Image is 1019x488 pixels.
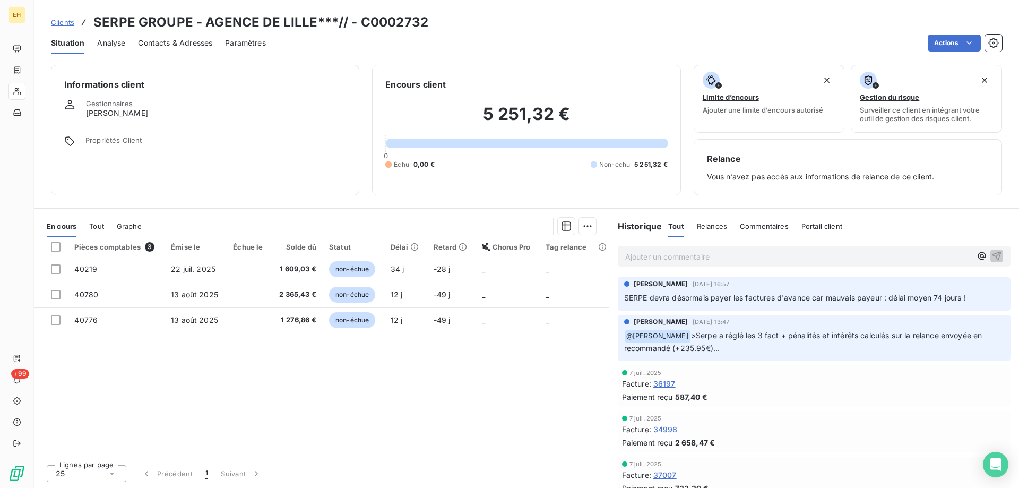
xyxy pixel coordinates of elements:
[482,290,485,299] span: _
[703,93,759,101] span: Limite d’encours
[622,391,673,403] span: Paiement reçu
[629,370,662,376] span: 7 juil. 2025
[609,220,662,233] h6: Historique
[74,290,98,299] span: 40780
[278,289,316,300] span: 2 365,43 €
[214,463,268,485] button: Suivant
[329,243,378,251] div: Statut
[434,243,469,251] div: Retard
[391,315,403,324] span: 12 j
[225,38,266,48] span: Paramètres
[74,242,158,252] div: Pièces comptables
[117,222,142,230] span: Graphe
[860,106,993,123] span: Surveiller ce client en intégrant votre outil de gestion des risques client.
[97,38,125,48] span: Analyse
[983,452,1008,477] div: Open Intercom Messenger
[171,264,215,273] span: 22 juil. 2025
[171,243,220,251] div: Émise le
[622,378,651,389] span: Facture :
[64,78,346,91] h6: Informations client
[47,222,76,230] span: En cours
[145,242,154,252] span: 3
[928,35,981,52] button: Actions
[391,243,421,251] div: Délai
[599,160,630,169] span: Non-échu
[634,160,668,169] span: 5 251,32 €
[385,104,667,135] h2: 5 251,32 €
[8,465,25,482] img: Logo LeanPay
[391,290,403,299] span: 12 j
[51,38,84,48] span: Situation
[694,65,845,133] button: Limite d’encoursAjouter une limite d’encours autorisé
[11,369,29,379] span: +99
[135,463,199,485] button: Précédent
[434,264,451,273] span: -28 j
[482,264,485,273] span: _
[413,160,435,169] span: 0,00 €
[391,264,404,273] span: 34 j
[138,38,212,48] span: Contacts & Adresses
[85,136,346,151] span: Propriétés Client
[546,290,549,299] span: _
[482,243,533,251] div: Chorus Pro
[653,378,676,389] span: 36197
[86,99,133,108] span: Gestionnaires
[634,317,688,327] span: [PERSON_NAME]
[546,315,549,324] span: _
[546,243,602,251] div: Tag relance
[703,106,823,114] span: Ajouter une limite d’encours autorisé
[740,222,789,230] span: Commentaires
[546,264,549,273] span: _
[329,287,375,303] span: non-échue
[801,222,842,230] span: Portail client
[89,222,104,230] span: Tout
[278,315,316,326] span: 1 276,86 €
[624,293,966,302] span: SERPE devra désormais payer les factures d'avance car mauvais payeur : délai moyen 74 jours !
[622,437,673,448] span: Paiement reçu
[622,469,651,481] span: Facture :
[394,160,409,169] span: Échu
[675,391,707,403] span: 587,40 €
[51,17,74,28] a: Clients
[51,18,74,27] span: Clients
[860,93,919,101] span: Gestion du risque
[434,290,451,299] span: -49 j
[653,469,677,481] span: 37007
[171,315,218,324] span: 13 août 2025
[482,315,485,324] span: _
[385,78,446,91] h6: Encours client
[93,13,428,32] h3: SERPE GROUPE - AGENCE DE LILLE***// - C0002732
[634,279,688,289] span: [PERSON_NAME]
[199,463,214,485] button: 1
[625,330,690,343] span: @ [PERSON_NAME]
[205,468,208,479] span: 1
[171,290,218,299] span: 13 août 2025
[56,468,65,479] span: 25
[629,415,662,422] span: 7 juil. 2025
[653,424,678,435] span: 34998
[434,315,451,324] span: -49 j
[629,461,662,467] span: 7 juil. 2025
[707,152,989,165] h6: Relance
[384,151,388,160] span: 0
[8,6,25,23] div: EH
[697,222,727,230] span: Relances
[707,152,989,182] div: Vous n’avez pas accès aux informations de relance de ce client.
[329,312,375,328] span: non-échue
[668,222,684,230] span: Tout
[278,264,316,275] span: 1 609,03 €
[278,243,316,251] div: Solde dû
[74,315,98,324] span: 40776
[329,261,375,277] span: non-échue
[851,65,1002,133] button: Gestion du risqueSurveiller ce client en intégrant votre outil de gestion des risques client.
[86,108,148,118] span: [PERSON_NAME]
[693,281,730,287] span: [DATE] 16:57
[622,424,651,435] span: Facture :
[624,331,985,353] span: >Serpe a réglé les 3 fact + pénalités et intérêts calculés sur la relance envoyée en recommandé (...
[693,319,730,325] span: [DATE] 13:47
[233,243,264,251] div: Échue le
[675,437,715,448] span: 2 658,47 €
[74,264,97,273] span: 40219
